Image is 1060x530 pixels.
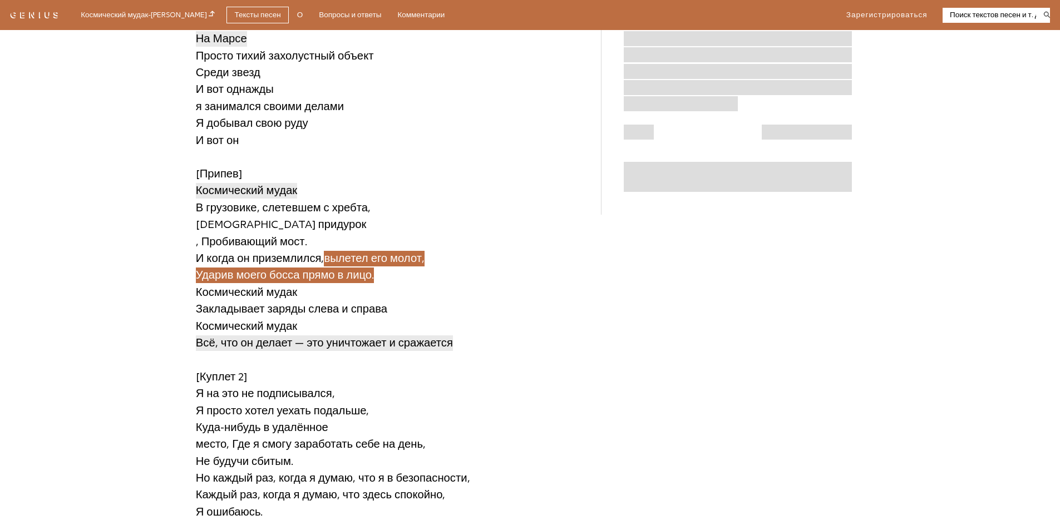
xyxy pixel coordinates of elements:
a: Космический мудак [196,182,297,200]
font: Комментарии [397,11,445,18]
font: Куда-нибудь в удалённое [196,422,328,433]
font: На Марсе [196,33,247,44]
font: Всё, что он делает — это уничтожает и сражается [196,337,453,349]
button: Зарегистрироваться [846,10,928,20]
font: В грузовике, слетевшем с хребта, [196,202,371,214]
font: место, Где я смогу заработать себе на день, [196,438,426,450]
a: вылетел его молот,Ударив моего босса прямо в лицо. [196,250,425,284]
font: О [297,11,303,18]
font: Я добывал свою руду [196,117,308,129]
a: Комментарии [390,7,453,24]
font: Зарегистрироваться [846,11,928,18]
a: Всё, что он делает — это уничтожает и сражается [196,334,453,351]
a: О [289,7,311,24]
font: [Куплет 2] [196,371,248,383]
font: И когда он приземлился, [196,252,324,264]
font: Среди звезд [196,67,260,78]
font: [PERSON_NAME] [151,11,207,18]
font: Ударив моего босса прямо в лицо. [196,270,374,281]
font: Каждый раз, когда я думаю, что здесь спокойно, [196,489,446,501]
a: Вопросы и ответы [311,7,390,24]
font: Космический мудак [81,11,148,18]
font: вылетел его молот, [324,252,425,264]
font: Космический мудак [196,185,297,197]
a: На Марсе [196,30,247,47]
font: Тексты песен [234,11,280,18]
font: [DEMOGRAPHIC_DATA] придурок [196,219,367,230]
font: Космический мудак [196,320,297,332]
input: Поиск текстов песен и т. д. [943,9,1037,21]
font: Космический мудак [196,286,297,298]
font: Я просто хотел уехать подальше, [196,405,369,417]
font: И вот он [196,135,239,146]
font: Я ошибаюсь. [196,506,263,518]
font: я занимался своими делами [196,101,344,112]
font: И вот однажды [196,83,274,95]
font: Не будучи сбитым. [196,455,293,467]
font: [Припев] [196,168,242,180]
font: Я на это не подписывался, [196,388,335,399]
font: , Пробивающий мост. [196,236,307,247]
font: Вопросы и ответы [319,11,381,18]
font: Просто тихий захолустный объект [196,50,374,62]
font: Закладывает заряды слева и справа [196,303,387,315]
a: Тексты песен [226,7,289,24]
font: Но каждый раз, когда я думаю, что я в безопасности, [196,472,470,484]
font: - [148,11,151,18]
